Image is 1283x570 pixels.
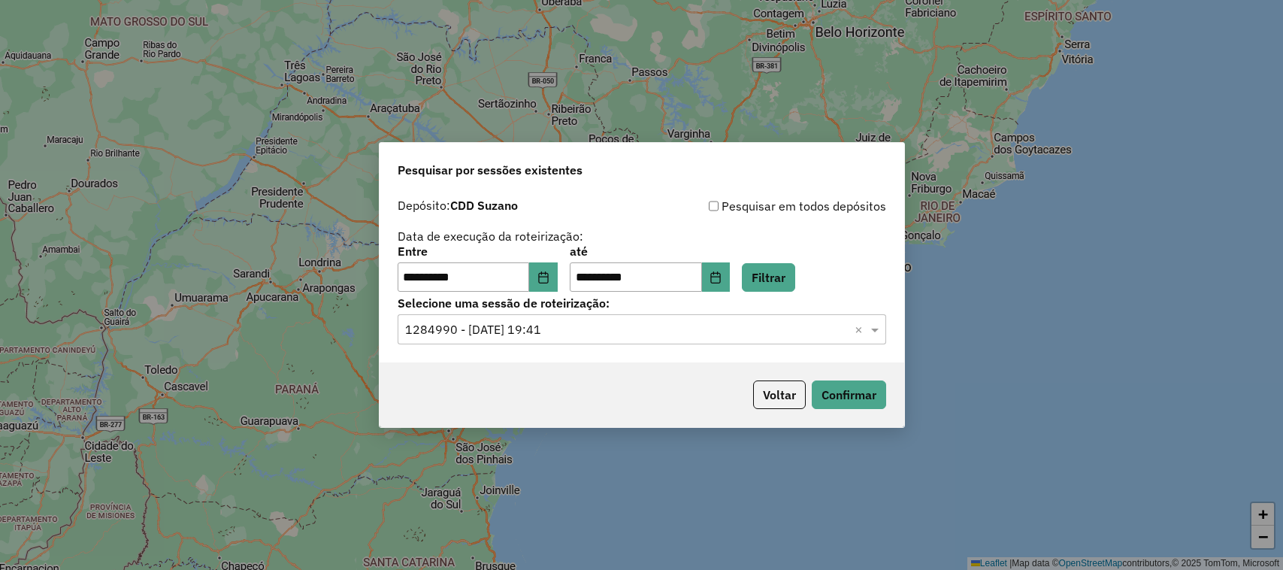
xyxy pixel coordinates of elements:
label: Data de execução da roteirização: [398,227,583,245]
label: Selecione uma sessão de roteirização: [398,294,886,312]
span: Clear all [855,320,867,338]
label: até [570,242,730,260]
button: Filtrar [742,263,795,292]
label: Depósito: [398,196,518,214]
button: Confirmar [812,381,886,409]
button: Choose Date [529,262,558,293]
strong: CDD Suzano [450,198,518,213]
button: Voltar [753,381,806,409]
div: Pesquisar em todos depósitos [642,197,886,215]
span: Pesquisar por sessões existentes [398,161,582,179]
button: Choose Date [702,262,731,293]
label: Entre [398,242,558,260]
